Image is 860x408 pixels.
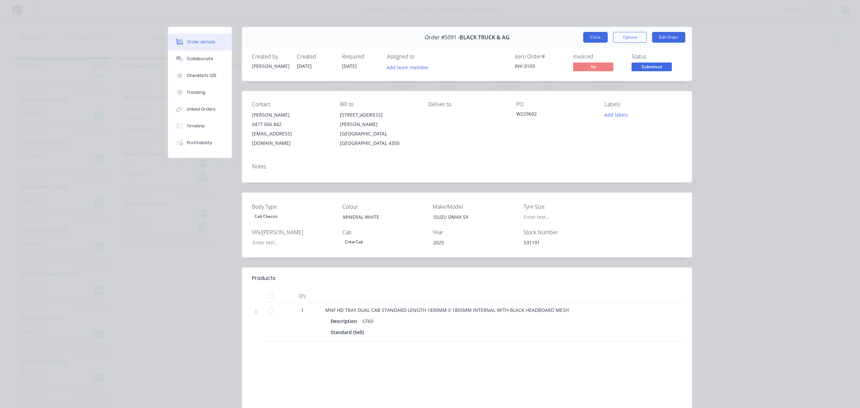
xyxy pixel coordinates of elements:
div: Qty [282,289,322,302]
span: Submitted [632,63,672,71]
div: Collaborate [187,56,213,62]
div: Timeline [187,123,205,129]
div: Bill to [340,101,417,108]
div: Labels [605,101,682,108]
button: Add labels [601,110,632,119]
span: [DATE] [297,63,312,69]
span: Order #5091 - [425,34,460,41]
div: Deliver to [428,101,506,108]
label: Cab [342,228,426,236]
div: [STREET_ADDRESS][PERSON_NAME][GEOGRAPHIC_DATA], [GEOGRAPHIC_DATA], 4350 [340,110,417,148]
div: Order details [187,39,215,45]
label: Year [433,228,517,236]
span: BLACK TRUCK & AG [460,34,510,41]
label: Tyre Size [523,203,607,211]
button: Options [613,32,647,43]
div: Profitability [187,140,212,146]
div: [GEOGRAPHIC_DATA], [GEOGRAPHIC_DATA], 4350 [340,129,417,148]
label: Make/Model [433,203,517,211]
div: [PERSON_NAME] [252,63,289,70]
div: Required [342,53,379,60]
button: Edit Order [652,32,685,43]
div: [STREET_ADDRESS][PERSON_NAME] [340,110,417,129]
div: Description [331,316,360,326]
div: PO [516,101,594,108]
span: No [573,63,613,71]
div: Assigned to [387,53,454,60]
span: MNF HD TRAY DUAL CAB STANDARD LENGTH 1830MM X 1805MM INTERNAL WITH BLACK HEADBOARD MESH [325,307,569,313]
span: 1 [301,307,304,314]
button: Add team member [383,63,433,72]
div: Xero Order # [515,53,565,60]
button: Close [583,32,608,43]
div: INV-3103 [515,63,565,70]
div: Checklists 0/0 [187,73,216,79]
label: Body Type [252,203,336,211]
div: Products [252,274,275,282]
div: Standard (Sell) [331,327,367,337]
div: MINERAL WHITE [338,212,422,222]
div: Created by [252,53,289,60]
button: Timeline [168,118,232,134]
div: Notes [252,163,682,170]
button: Add team member [387,63,433,72]
div: Tracking [187,89,205,95]
div: Linked Orders [187,106,216,112]
button: Checklists 0/0 [168,67,232,84]
div: W229602 [516,110,594,120]
div: Cab Chassis [252,212,280,221]
button: Collaborate [168,50,232,67]
div: 2025 [428,238,512,247]
div: Created [297,53,334,60]
div: ISUZU DMAX SX [428,212,512,222]
label: Colour [342,203,426,211]
button: Profitability [168,134,232,151]
div: Contact [252,101,329,108]
div: Status [632,53,682,60]
button: Tracking [168,84,232,101]
label: Stock Number [523,228,607,236]
div: 531101 [518,238,602,247]
div: Invoiced [573,53,623,60]
div: [EMAIL_ADDRESS][DOMAIN_NAME] [252,129,329,148]
button: Order details [168,34,232,50]
span: [DATE] [342,63,357,69]
div: Crew Cab [342,238,366,246]
div: CF60 [360,316,376,326]
div: [PERSON_NAME]0477 006 842[EMAIL_ADDRESS][DOMAIN_NAME] [252,110,329,148]
div: 0477 006 842 [252,120,329,129]
button: Linked Orders [168,101,232,118]
button: Submitted [632,63,672,73]
label: VIN/[PERSON_NAME] [252,228,336,236]
div: [PERSON_NAME] [252,110,329,120]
